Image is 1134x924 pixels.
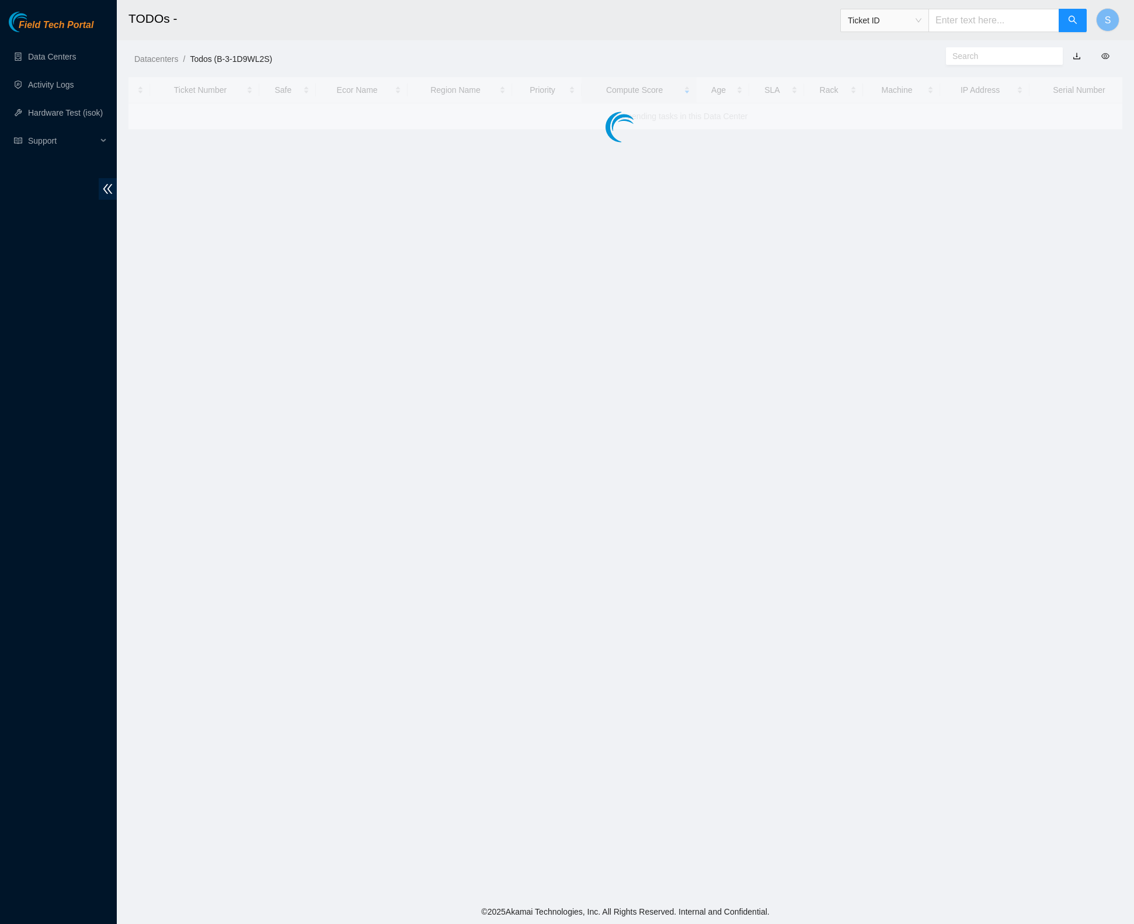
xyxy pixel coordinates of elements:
[928,9,1059,32] input: Enter text here...
[1105,13,1111,27] span: S
[134,54,178,64] a: Datacenters
[848,12,921,29] span: Ticket ID
[1101,52,1109,60] span: eye
[183,54,185,64] span: /
[117,899,1134,924] footer: © 2025 Akamai Technologies, Inc. All Rights Reserved. Internal and Confidential.
[1096,8,1119,32] button: S
[9,21,93,36] a: Akamai TechnologiesField Tech Portal
[952,50,1047,62] input: Search
[99,178,117,200] span: double-left
[28,108,103,117] a: Hardware Test (isok)
[1068,15,1077,26] span: search
[190,54,272,64] a: Todos (B-3-1D9WL2S)
[28,129,97,152] span: Support
[28,52,76,61] a: Data Centers
[9,12,59,32] img: Akamai Technologies
[1064,47,1090,65] button: download
[1059,9,1087,32] button: search
[28,80,74,89] a: Activity Logs
[19,20,93,31] span: Field Tech Portal
[14,137,22,145] span: read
